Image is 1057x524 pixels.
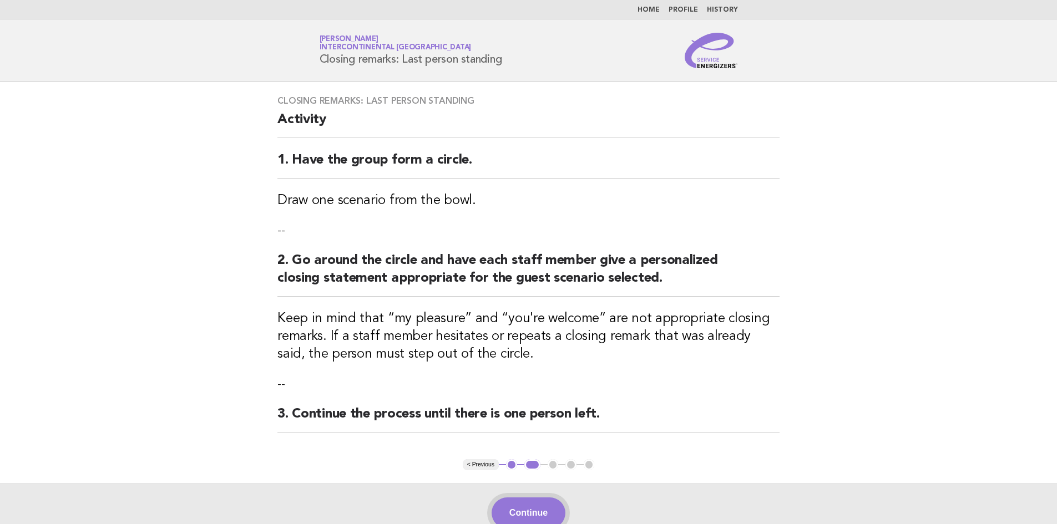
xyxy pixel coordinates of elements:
[506,459,517,470] button: 1
[685,33,738,68] img: Service Energizers
[669,7,698,13] a: Profile
[320,36,502,65] h1: Closing remarks: Last person standing
[524,459,540,470] button: 2
[638,7,660,13] a: Home
[277,151,780,179] h2: 1. Have the group form a circle.
[277,223,780,238] p: --
[277,310,780,363] h3: Keep in mind that “my pleasure” and “you're welcome” are not appropriate closing remarks. If a st...
[277,405,780,433] h2: 3. Continue the process until there is one person left.
[463,459,499,470] button: < Previous
[277,252,780,297] h2: 2. Go around the circle and have each staff member give a personalized closing statement appropri...
[277,111,780,138] h2: Activity
[707,7,738,13] a: History
[320,35,472,51] a: [PERSON_NAME]InterContinental [GEOGRAPHIC_DATA]
[277,192,780,210] h3: Draw one scenario from the bowl.
[320,44,472,52] span: InterContinental [GEOGRAPHIC_DATA]
[277,95,780,106] h3: Closing remarks: Last person standing
[277,377,780,392] p: --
